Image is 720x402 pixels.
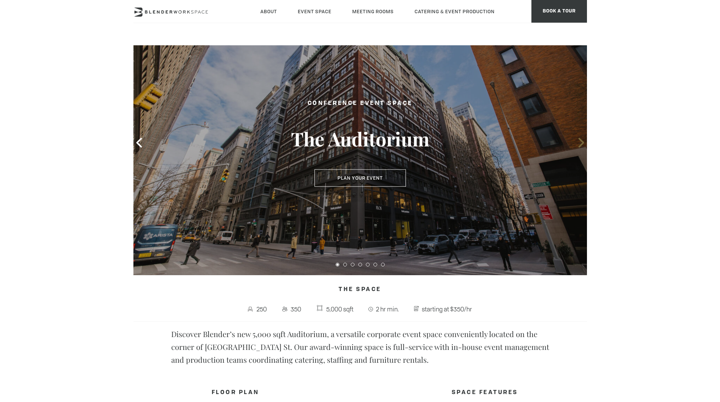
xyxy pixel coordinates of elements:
[374,303,401,315] span: 2 hr min.
[324,303,355,315] span: 5,000 sqft
[273,99,447,108] h2: Conference Event Space
[133,283,587,297] h4: The Space
[420,303,474,315] span: starting at $350/hr
[255,303,269,315] span: 250
[273,127,447,151] h3: The Auditorium
[314,169,406,187] button: Plan Your Event
[171,328,549,366] p: Discover Blender’s new 5,000 sqft Auditorium, a versatile corporate event space conveniently loca...
[682,366,720,402] iframe: Chat Widget
[383,386,587,400] h4: SPACE FEATURES
[289,303,303,315] span: 350
[133,386,338,400] h4: FLOOR PLAN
